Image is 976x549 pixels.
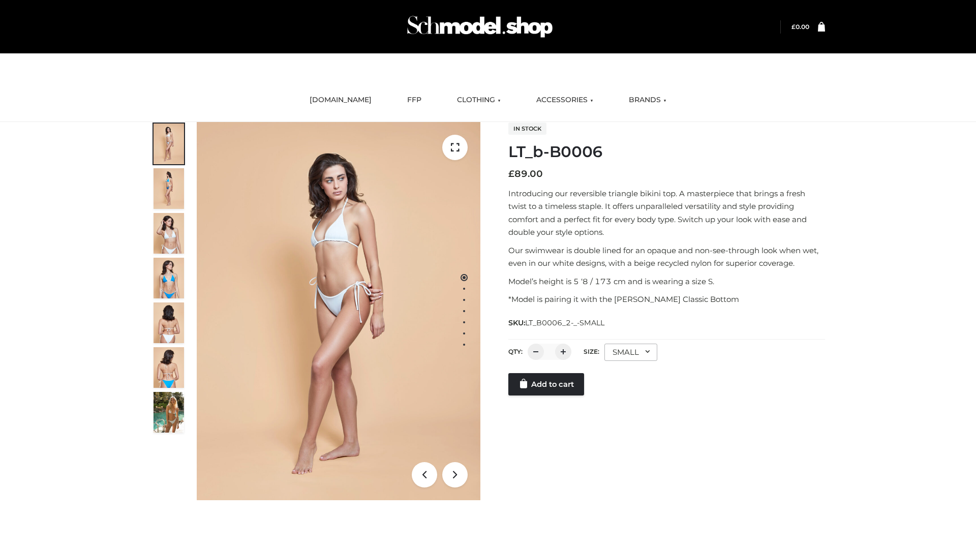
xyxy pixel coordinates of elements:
p: Introducing our reversible triangle bikini top. A masterpiece that brings a fresh twist to a time... [508,187,825,239]
bdi: 89.00 [508,168,543,179]
p: *Model is pairing it with the [PERSON_NAME] Classic Bottom [508,293,825,306]
span: SKU: [508,317,605,329]
bdi: 0.00 [791,23,809,30]
a: [DOMAIN_NAME] [302,89,379,111]
a: £0.00 [791,23,809,30]
img: ArielClassicBikiniTop_CloudNine_AzureSky_OW114ECO_8-scaled.jpg [154,347,184,388]
label: Size: [584,348,599,355]
img: ArielClassicBikiniTop_CloudNine_AzureSky_OW114ECO_1 [197,122,480,500]
h1: LT_b-B0006 [508,143,825,161]
span: £ [508,168,514,179]
a: ACCESSORIES [529,89,601,111]
a: FFP [400,89,429,111]
img: ArielClassicBikiniTop_CloudNine_AzureSky_OW114ECO_4-scaled.jpg [154,258,184,298]
span: £ [791,23,796,30]
label: QTY: [508,348,523,355]
div: SMALL [604,344,657,361]
a: CLOTHING [449,89,508,111]
p: Model’s height is 5 ‘8 / 173 cm and is wearing a size S. [508,275,825,288]
p: Our swimwear is double lined for an opaque and non-see-through look when wet, even in our white d... [508,244,825,270]
span: In stock [508,123,546,135]
img: ArielClassicBikiniTop_CloudNine_AzureSky_OW114ECO_1-scaled.jpg [154,124,184,164]
a: BRANDS [621,89,674,111]
img: ArielClassicBikiniTop_CloudNine_AzureSky_OW114ECO_2-scaled.jpg [154,168,184,209]
img: ArielClassicBikiniTop_CloudNine_AzureSky_OW114ECO_3-scaled.jpg [154,213,184,254]
img: ArielClassicBikiniTop_CloudNine_AzureSky_OW114ECO_7-scaled.jpg [154,302,184,343]
img: Arieltop_CloudNine_AzureSky2.jpg [154,392,184,433]
span: LT_B0006_2-_-SMALL [525,318,604,327]
img: Schmodel Admin 964 [404,7,556,47]
a: Add to cart [508,373,584,395]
